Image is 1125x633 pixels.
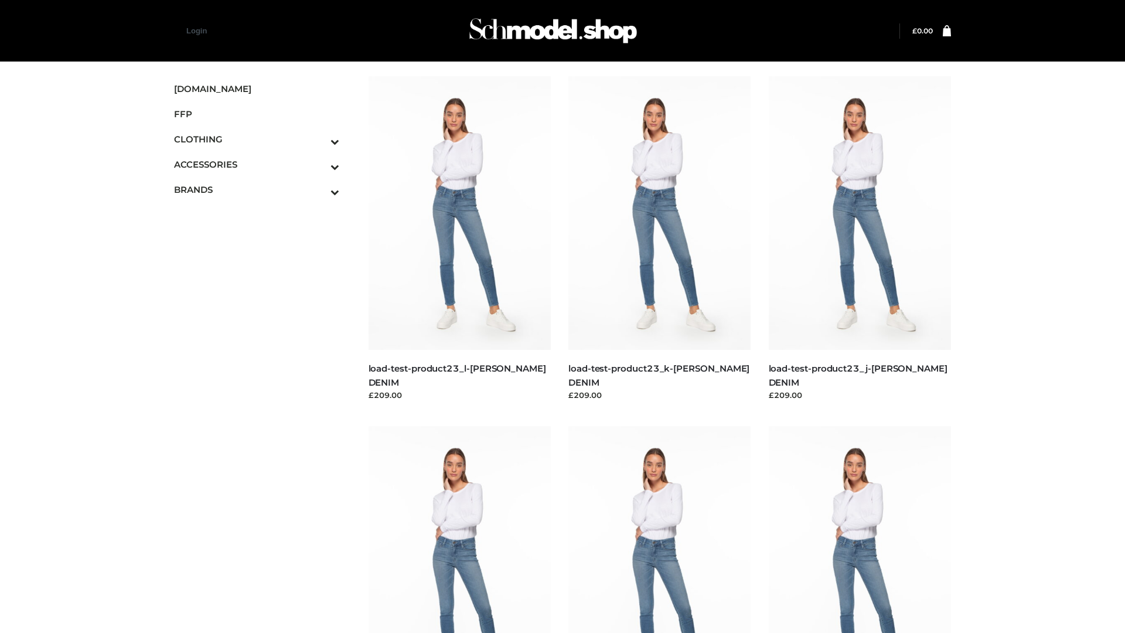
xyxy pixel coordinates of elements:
a: CLOTHINGToggle Submenu [174,127,339,152]
span: [DOMAIN_NAME] [174,82,339,96]
div: £209.00 [568,389,751,401]
a: BRANDSToggle Submenu [174,177,339,202]
span: ACCESSORIES [174,158,339,171]
a: load-test-product23_j-[PERSON_NAME] DENIM [769,363,947,387]
button: Toggle Submenu [298,177,339,202]
button: Toggle Submenu [298,127,339,152]
span: FFP [174,107,339,121]
span: £ [912,26,917,35]
a: ACCESSORIESToggle Submenu [174,152,339,177]
img: Schmodel Admin 964 [465,8,641,54]
a: [DOMAIN_NAME] [174,76,339,101]
bdi: 0.00 [912,26,933,35]
a: load-test-product23_l-[PERSON_NAME] DENIM [369,363,546,387]
div: £209.00 [369,389,551,401]
a: FFP [174,101,339,127]
div: £209.00 [769,389,952,401]
a: load-test-product23_k-[PERSON_NAME] DENIM [568,363,749,387]
button: Toggle Submenu [298,152,339,177]
span: BRANDS [174,183,339,196]
a: £0.00 [912,26,933,35]
a: Login [186,26,207,35]
span: CLOTHING [174,132,339,146]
